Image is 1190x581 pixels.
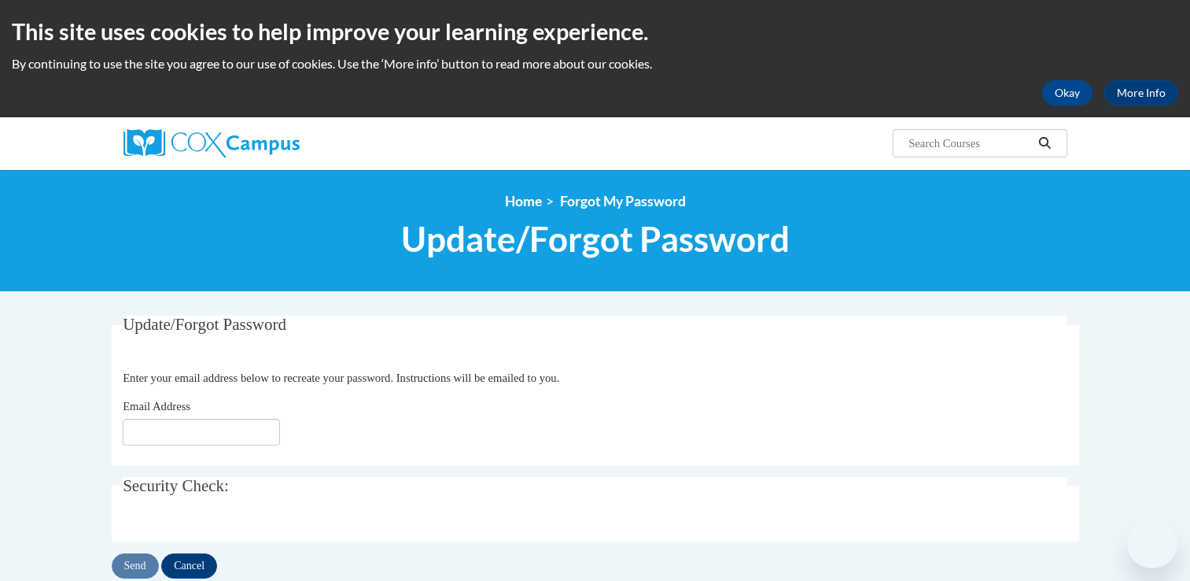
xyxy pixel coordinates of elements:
input: Email [123,419,280,446]
button: Search [1033,134,1056,153]
button: Okay [1042,80,1092,105]
a: Cox Campus [123,129,422,157]
span: Security Check: [123,476,229,495]
p: By continuing to use the site you agree to our use of cookies. Use the ‘More info’ button to read... [12,55,1178,72]
span: Email Address [123,400,190,413]
span: Enter your email address below to recreate your password. Instructions will be emailed to you. [123,372,559,384]
h2: This site uses cookies to help improve your learning experience. [12,16,1178,47]
a: More Info [1104,80,1178,105]
iframe: Button to launch messaging window [1127,518,1177,568]
a: Home [505,193,542,209]
img: Cox Campus [123,129,300,157]
span: Update/Forgot Password [401,218,790,260]
span: Update/Forgot Password [123,315,286,334]
input: Cancel [161,553,217,579]
input: Search Courses [907,134,1033,153]
span: Forgot My Password [560,193,686,209]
